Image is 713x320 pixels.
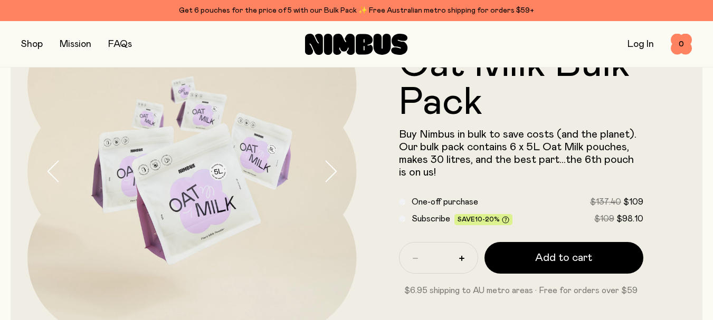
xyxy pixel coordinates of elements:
span: $98.10 [616,215,643,223]
p: $6.95 shipping to AU metro areas · Free for orders over $59 [399,284,644,297]
span: $109 [623,198,643,206]
span: Buy Nimbus in bulk to save costs (and the planet). Our bulk pack contains 6 x 5L Oat Milk pouches... [399,129,636,178]
span: 10-20% [475,216,500,222]
button: Add to cart [484,242,644,274]
span: Save [458,216,509,224]
h1: Oat Milk Bulk Pack [399,46,644,122]
a: Log In [628,40,654,49]
a: Mission [60,40,91,49]
span: Subscribe [412,215,450,223]
button: 0 [671,34,692,55]
a: FAQs [108,40,132,49]
span: Add to cart [535,250,592,265]
span: One-off purchase [412,198,478,206]
span: $137.40 [590,198,621,206]
div: Get 6 pouches for the price of 5 with our Bulk Pack ✨ Free Australian metro shipping for orders $59+ [21,4,692,17]
span: $109 [594,215,614,223]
